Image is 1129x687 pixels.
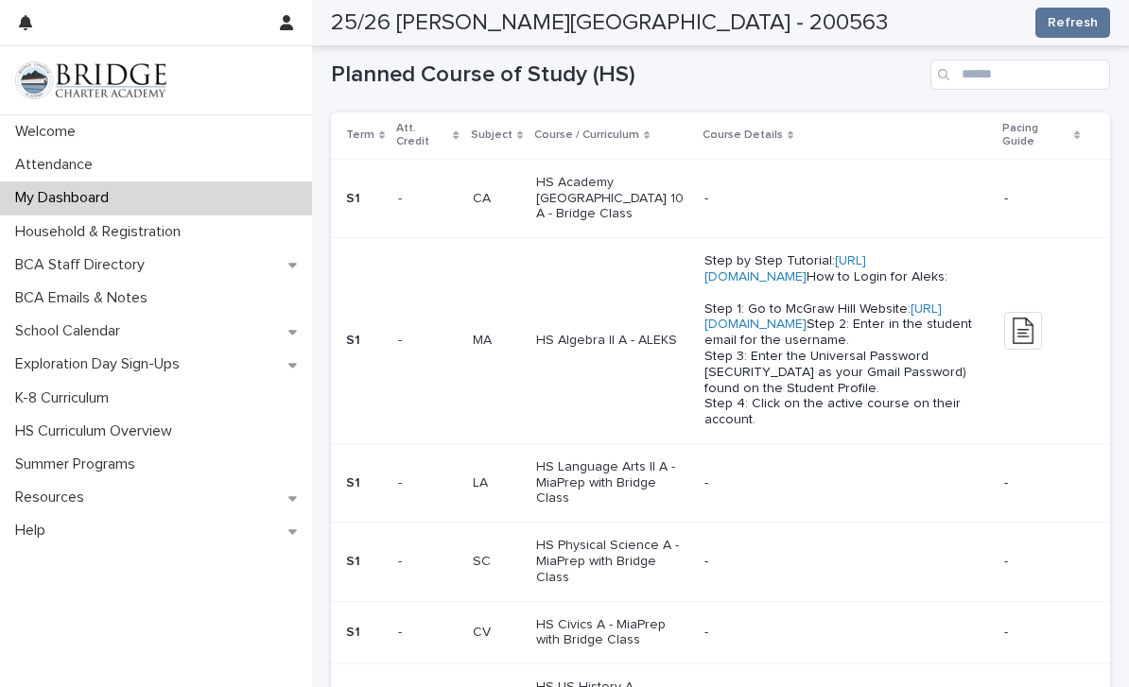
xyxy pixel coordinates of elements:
[346,125,374,146] p: Term
[8,223,196,241] p: Household & Registration
[331,443,1110,522] tr: S1-- LALA HS Language Arts II A - MiaPrep with Bridge Class--
[536,175,689,222] p: HS Academy [GEOGRAPHIC_DATA] 10 A - Bridge Class
[473,472,492,491] p: LA
[346,475,383,491] p: S1
[704,554,989,570] p: -
[536,617,689,649] p: HS Civics A - MiaPrep with Bridge Class
[473,329,495,349] p: MA
[704,475,989,491] p: -
[8,289,163,307] p: BCA Emails & Notes
[536,333,689,349] p: HS Algebra II A - ALEKS
[8,455,150,473] p: Summer Programs
[8,422,187,440] p: HS Curriculum Overview
[331,523,1110,601] tr: S1-- SCSC HS Physical Science A - MiaPrep with Bridge Class--
[346,191,383,207] p: S1
[396,118,448,153] p: Att. Credit
[398,472,406,491] p: -
[1002,118,1069,153] p: Pacing Guide
[8,156,108,174] p: Attendance
[1004,554,1080,570] p: -
[8,189,124,207] p: My Dashboard
[704,254,866,283] a: [URL][DOMAIN_NAME]
[331,601,1110,664] tr: S1-- CVCV HS Civics A - MiaPrep with Bridge Class--
[8,389,124,407] p: K-8 Curriculum
[704,625,989,641] p: -
[930,60,1110,90] input: Search
[473,187,495,207] p: CA
[331,9,888,37] h2: 25/26 [PERSON_NAME][GEOGRAPHIC_DATA] - 200563
[8,123,91,141] p: Welcome
[346,625,383,641] p: S1
[398,187,406,207] p: -
[536,538,689,585] p: HS Physical Science A - MiaPrep with Bridge Class
[704,253,989,428] p: Step by Step Tutorial: How to Login for Aleks: Step 1: Go to McGraw Hill Website: Step 2: Enter i...
[331,61,923,89] h1: Planned Course of Study (HS)
[15,61,166,99] img: V1C1m3IdTEidaUdm9Hs0
[346,333,383,349] p: S1
[471,125,512,146] p: Subject
[473,550,495,570] p: SC
[8,256,160,274] p: BCA Staff Directory
[331,238,1110,444] tr: S1-- MAMA HS Algebra II A - ALEKSStep by Step Tutorial:[URL][DOMAIN_NAME]How to Login for Aleks: ...
[398,621,406,641] p: -
[473,621,495,641] p: CV
[1004,625,1080,641] p: -
[8,522,61,540] p: Help
[398,550,406,570] p: -
[1035,8,1110,38] button: Refresh
[8,355,195,373] p: Exploration Day Sign-Ups
[1004,191,1080,207] p: -
[536,459,689,507] p: HS Language Arts II A - MiaPrep with Bridge Class
[534,125,639,146] p: Course / Curriculum
[8,322,135,340] p: School Calendar
[1048,13,1098,32] span: Refresh
[1004,475,1080,491] p: -
[346,554,383,570] p: S1
[704,191,989,207] p: -
[703,125,783,146] p: Course Details
[331,159,1110,237] tr: S1-- CACA HS Academy [GEOGRAPHIC_DATA] 10 A - Bridge Class--
[398,329,406,349] p: -
[8,489,99,507] p: Resources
